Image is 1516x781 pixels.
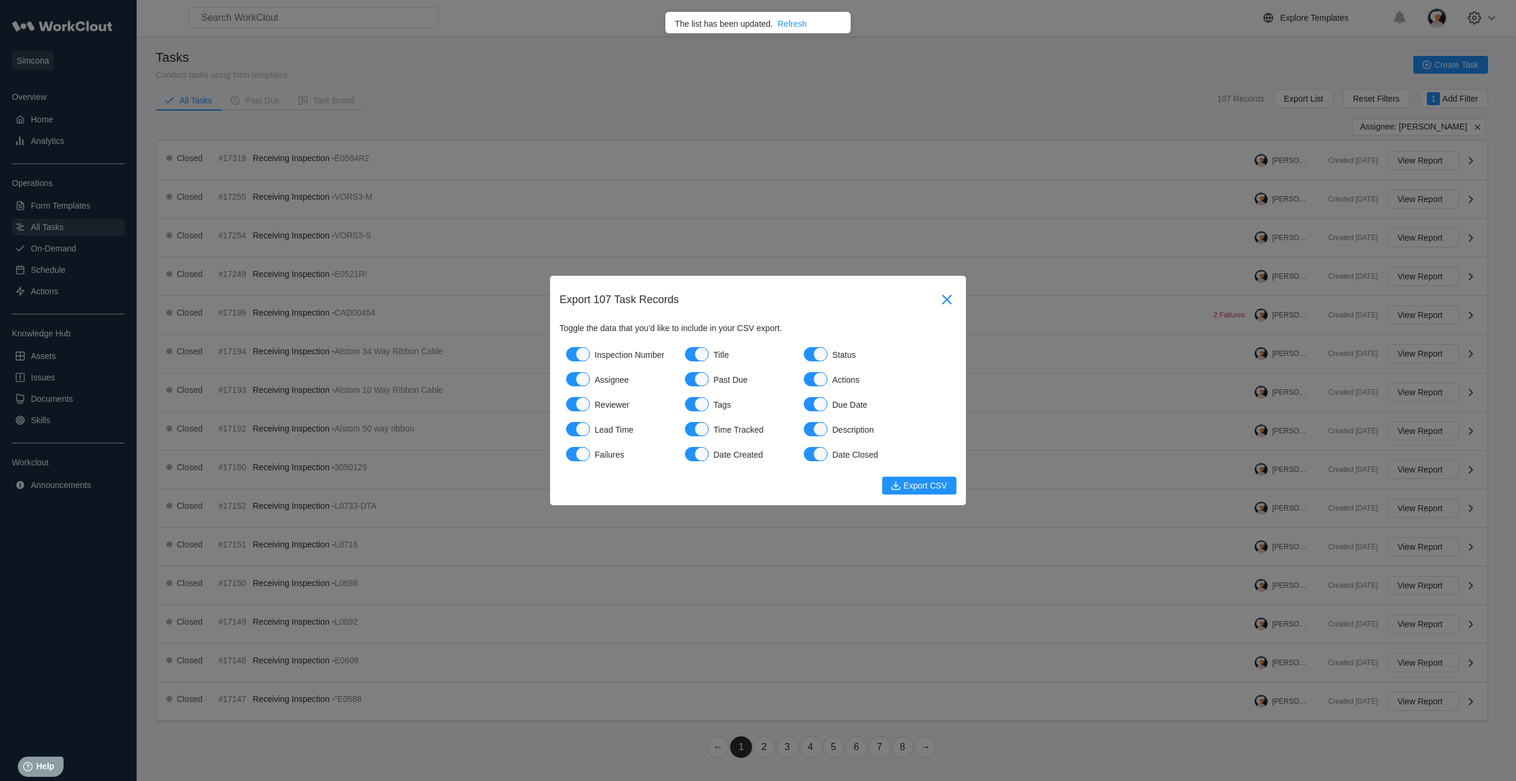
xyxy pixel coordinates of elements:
[675,19,773,29] div: The list has been updated.
[566,422,590,436] button: Lead Time
[560,342,678,367] label: Inspection Number
[566,347,590,361] button: Inspection Number
[904,481,947,490] span: Export CSV
[685,347,709,361] button: Title
[804,397,828,411] button: Due Date
[685,397,709,411] button: Tags
[797,367,916,392] label: Actions
[566,372,590,386] button: Assignee
[566,397,590,411] button: Reviewer
[560,392,678,417] label: Reviewer
[685,422,709,436] button: Time Tracked
[678,367,797,392] label: Past Due
[804,447,828,461] button: Date Closed
[839,17,846,26] button: close
[778,19,807,29] div: Refresh
[804,422,828,436] button: Description
[797,442,916,467] label: Date Closed
[560,417,678,442] label: Lead Time
[566,447,590,461] button: Failures
[560,367,678,392] label: Assignee
[560,294,937,306] div: Export 107 Task Records
[804,347,828,361] button: Status
[797,417,916,442] label: Description
[678,442,797,467] label: Date Created
[678,342,797,367] label: Title
[685,447,709,461] button: Date Created
[882,477,956,495] button: Export CSV
[560,442,678,467] label: Failures
[560,323,956,333] div: Toggle the data that you’d like to include in your CSV export.
[685,372,709,386] button: Past Due
[797,392,916,417] label: Due Date
[804,372,828,386] button: Actions
[678,417,797,442] label: Time Tracked
[678,392,797,417] label: Tags
[797,342,916,367] label: Status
